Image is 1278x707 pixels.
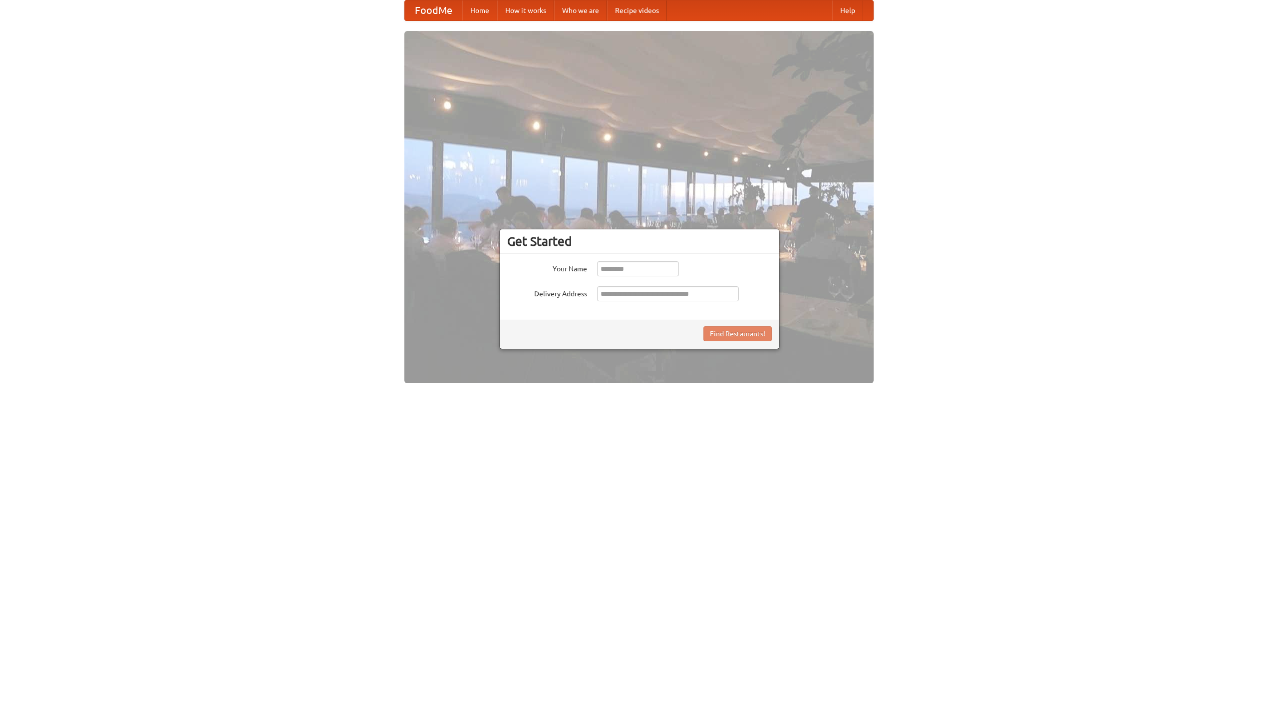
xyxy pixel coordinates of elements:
a: Recipe videos [607,0,667,20]
button: Find Restaurants! [703,326,772,341]
a: FoodMe [405,0,462,20]
a: How it works [497,0,554,20]
h3: Get Started [507,234,772,249]
a: Help [832,0,863,20]
label: Delivery Address [507,286,587,299]
a: Who we are [554,0,607,20]
label: Your Name [507,261,587,274]
a: Home [462,0,497,20]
